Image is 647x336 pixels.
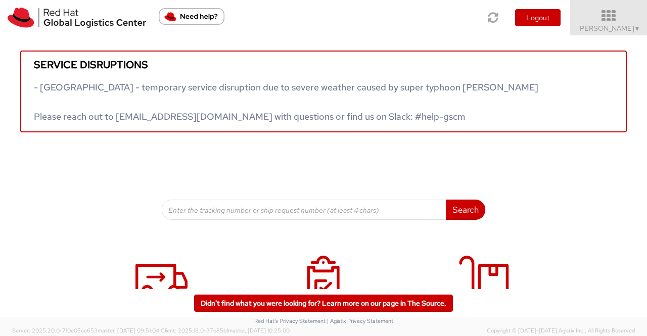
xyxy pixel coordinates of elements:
[34,81,538,122] span: - [GEOGRAPHIC_DATA] - temporary service disruption due to severe weather caused by super typhoon ...
[446,200,485,220] button: Search
[228,327,290,334] span: master, [DATE] 10:25:00
[634,25,640,33] span: ▼
[98,327,159,334] span: master, [DATE] 09:51:04
[162,200,446,220] input: Enter the tracking number or ship request number (at least 4 chars)
[327,317,393,324] a: | Agistix Privacy Statement
[8,8,146,28] img: rh-logistics-00dfa346123c4ec078e1.svg
[34,59,613,70] h5: Service disruptions
[254,317,326,324] a: Red Hat's Privacy Statement
[20,51,627,132] a: Service disruptions - [GEOGRAPHIC_DATA] - temporary service disruption due to severe weather caus...
[577,24,640,33] span: [PERSON_NAME]
[161,327,290,334] span: Client: 2025.18.0-37e85b1
[12,327,159,334] span: Server: 2025.20.0-710e05ee653
[194,295,453,312] a: Didn't find what you were looking for? Learn more on our page in The Source.
[487,327,635,335] span: Copyright © [DATE]-[DATE] Agistix Inc., All Rights Reserved
[159,8,224,25] button: Need help?
[515,9,561,26] button: Logout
